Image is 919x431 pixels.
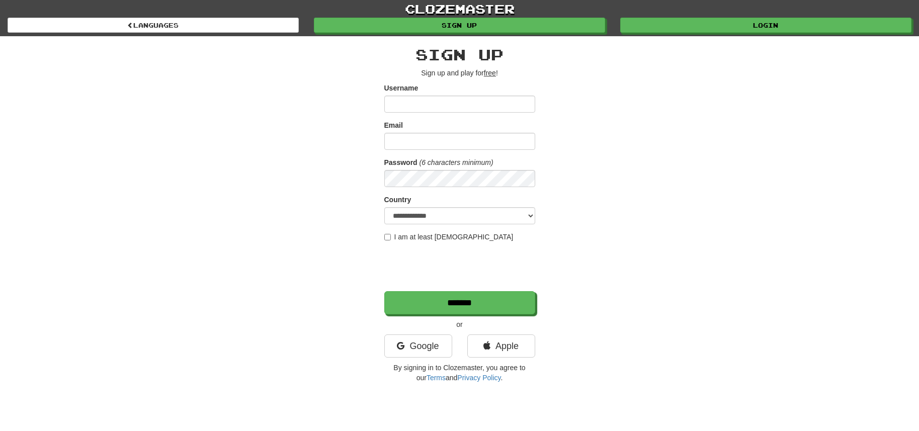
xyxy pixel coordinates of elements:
a: Privacy Policy [457,374,500,382]
h2: Sign up [384,46,535,63]
input: I am at least [DEMOGRAPHIC_DATA] [384,234,391,240]
label: Username [384,83,419,93]
p: By signing in to Clozemaster, you agree to our and . [384,363,535,383]
a: Login [620,18,911,33]
iframe: reCAPTCHA [384,247,537,286]
a: Terms [427,374,446,382]
label: Country [384,195,411,205]
a: Google [384,334,452,358]
u: free [484,69,496,77]
label: Password [384,157,417,167]
label: I am at least [DEMOGRAPHIC_DATA] [384,232,514,242]
a: Languages [8,18,299,33]
em: (6 characters minimum) [420,158,493,166]
a: Apple [467,334,535,358]
a: Sign up [314,18,605,33]
label: Email [384,120,403,130]
p: or [384,319,535,329]
p: Sign up and play for ! [384,68,535,78]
